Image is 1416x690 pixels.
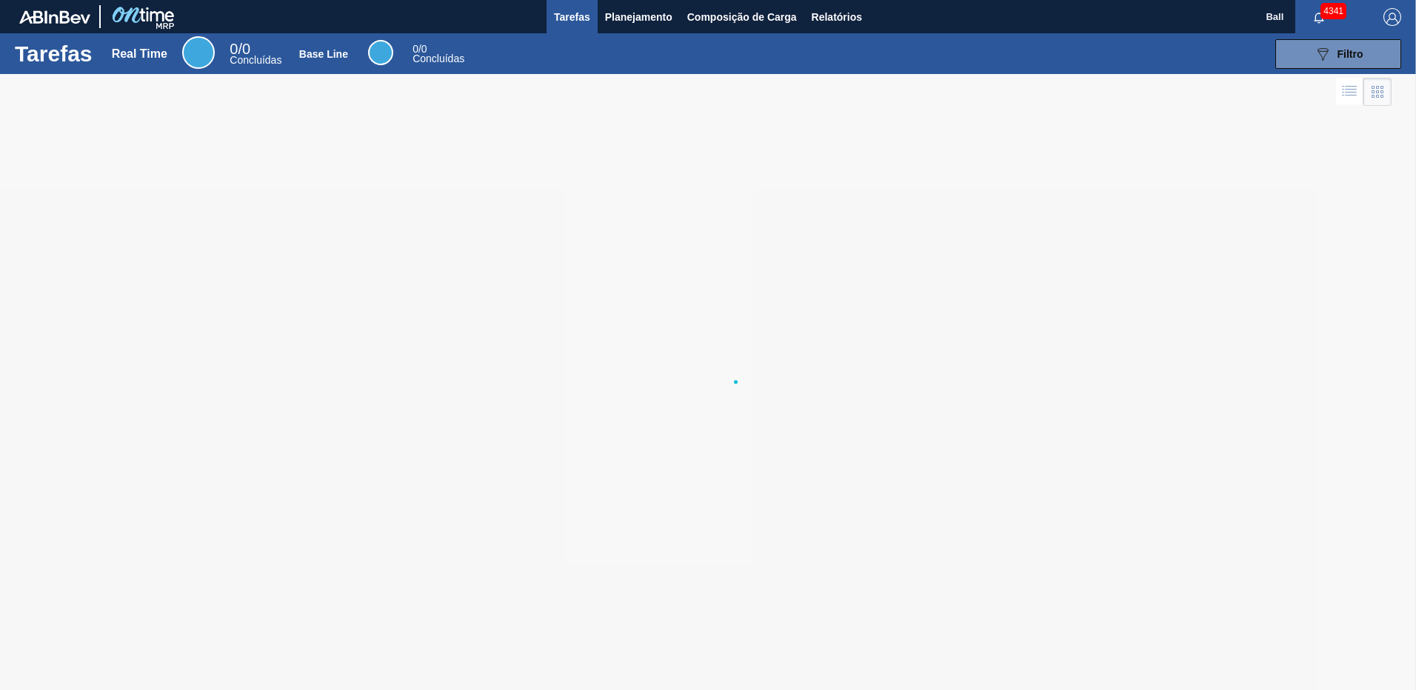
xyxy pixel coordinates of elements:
button: Notificações [1295,7,1343,27]
button: Filtro [1275,39,1401,69]
div: Base Line [299,48,348,60]
span: 4341 [1320,3,1346,19]
div: Base Line [368,40,393,65]
div: Real Time [230,43,281,65]
span: Concluídas [413,53,464,64]
img: Logout [1383,8,1401,26]
div: Real Time [112,47,167,61]
span: Relatórios [812,8,862,26]
span: Composição de Carga [687,8,797,26]
span: Planejamento [605,8,672,26]
span: 0 [413,43,418,55]
div: Real Time [182,36,215,69]
span: Filtro [1337,48,1363,60]
div: Base Line [413,44,464,64]
h1: Tarefas [15,45,93,62]
img: TNhmsLtSVTkK8tSr43FrP2fwEKptu5GPRR3wAAAABJRU5ErkJggg== [19,10,90,24]
span: / 0 [230,41,250,57]
span: / 0 [413,43,427,55]
span: Concluídas [230,54,281,66]
span: 0 [230,41,238,57]
span: Tarefas [554,8,590,26]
